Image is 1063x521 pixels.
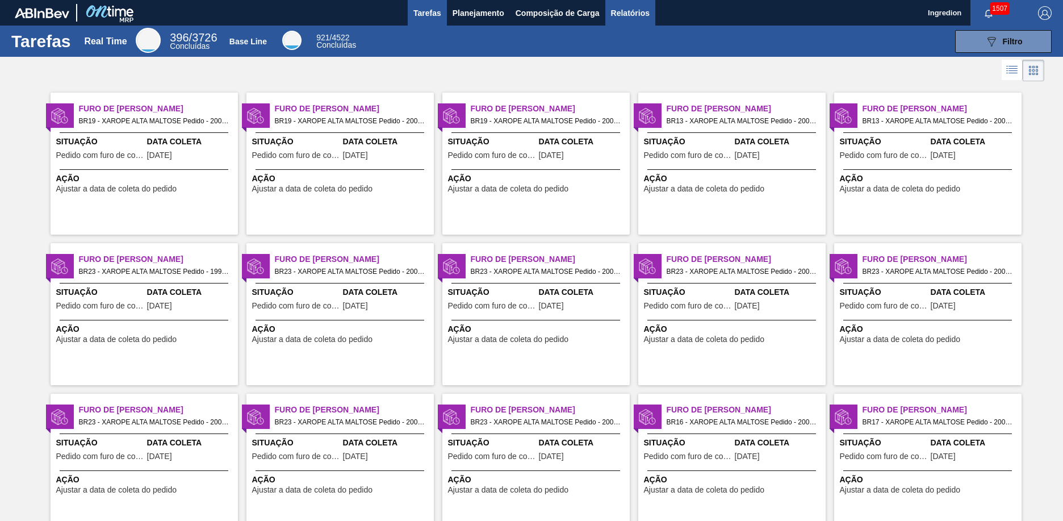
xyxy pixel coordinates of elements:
[539,286,627,298] span: Data Coleta
[275,416,425,428] span: BR23 - XAROPE ALTA MALTOSE Pedido - 2005414
[639,107,656,124] img: status
[252,437,340,449] span: Situação
[252,286,340,298] span: Situação
[644,136,732,148] span: Situação
[931,437,1019,449] span: Data Coleta
[735,136,823,148] span: Data Coleta
[79,416,229,428] span: BR23 - XAROPE ALTA MALTOSE Pedido - 2005413
[667,115,817,127] span: BR13 - XAROPE ALTA MALTOSE Pedido - 2002828
[56,286,144,298] span: Situação
[863,253,1022,265] span: Furo de Coleta
[282,31,302,50] div: Base Line
[247,409,264,426] img: status
[147,136,235,148] span: Data Coleta
[56,302,144,310] span: Pedido com furo de coleta
[79,103,238,115] span: Furo de Coleta
[448,151,536,160] span: Pedido com furo de coleta
[931,286,1019,298] span: Data Coleta
[51,258,68,275] img: status
[471,103,630,115] span: Furo de Coleta
[735,302,760,310] span: 10/08/2025
[56,136,144,148] span: Situação
[56,437,144,449] span: Situação
[252,151,340,160] span: Pedido com furo de coleta
[448,323,627,335] span: Ação
[990,2,1010,15] span: 1507
[79,404,238,416] span: Furo de Coleta
[471,404,630,416] span: Furo de Coleta
[735,151,760,160] span: 06/08/2025
[835,409,852,426] img: status
[840,335,961,344] span: Ajustar a data de coleta do pedido
[644,474,823,486] span: Ação
[840,323,1019,335] span: Ação
[343,136,431,148] span: Data Coleta
[15,8,69,18] img: TNhmsLtSVTkK8tSr43FrP2fwEKptu5GPRR3wAAAABJRU5ErkJggg==
[667,103,826,115] span: Furo de Coleta
[667,416,817,428] span: BR16 - XAROPE ALTA MALTOSE Pedido - 2003333
[611,6,650,20] span: Relatórios
[147,302,172,310] span: 05/08/2025
[835,258,852,275] img: status
[56,151,144,160] span: Pedido com furo de coleta
[229,37,267,46] div: Base Line
[252,452,340,461] span: Pedido com furo de coleta
[79,253,238,265] span: Furo de Coleta
[448,185,569,193] span: Ajustar a data de coleta do pedido
[735,437,823,449] span: Data Coleta
[147,437,235,449] span: Data Coleta
[443,258,460,275] img: status
[644,173,823,185] span: Ação
[275,103,434,115] span: Furo de Coleta
[448,335,569,344] span: Ajustar a data de coleta do pedido
[840,136,928,148] span: Situação
[644,437,732,449] span: Situação
[1038,6,1052,20] img: Logout
[56,486,177,494] span: Ajustar a data de coleta do pedido
[863,103,1022,115] span: Furo de Coleta
[147,286,235,298] span: Data Coleta
[11,35,71,48] h1: Tarefas
[252,335,373,344] span: Ajustar a data de coleta do pedido
[639,409,656,426] img: status
[863,115,1012,127] span: BR13 - XAROPE ALTA MALTOSE Pedido - 2002837
[539,302,564,310] span: 10/08/2025
[316,34,356,49] div: Base Line
[840,151,928,160] span: Pedido com furo de coleta
[56,185,177,193] span: Ajustar a data de coleta do pedido
[275,115,425,127] span: BR19 - XAROPE ALTA MALTOSE Pedido - 2001136
[644,151,732,160] span: Pedido com furo de coleta
[443,409,460,426] img: status
[51,409,68,426] img: status
[931,136,1019,148] span: Data Coleta
[516,6,600,20] span: Composição de Carga
[735,286,823,298] span: Data Coleta
[343,151,368,160] span: 10/08/2025
[644,323,823,335] span: Ação
[252,136,340,148] span: Situação
[955,30,1052,53] button: Filtro
[539,437,627,449] span: Data Coleta
[275,404,434,416] span: Furo de Coleta
[931,151,956,160] span: 10/08/2025
[970,5,1007,21] button: Notificações
[84,36,127,47] div: Real Time
[252,185,373,193] span: Ajustar a data de coleta do pedido
[539,136,627,148] span: Data Coleta
[840,286,928,298] span: Situação
[840,173,1019,185] span: Ação
[471,115,621,127] span: BR19 - XAROPE ALTA MALTOSE Pedido - 2001137
[667,265,817,278] span: BR23 - XAROPE ALTA MALTOSE Pedido - 2005984
[931,302,956,310] span: 10/08/2025
[471,253,630,265] span: Furo de Coleta
[644,286,732,298] span: Situação
[840,185,961,193] span: Ajustar a data de coleta do pedido
[275,265,425,278] span: BR23 - XAROPE ALTA MALTOSE Pedido - 2005415
[56,452,144,461] span: Pedido com furo de coleta
[644,452,732,461] span: Pedido com furo de coleta
[835,107,852,124] img: status
[1002,60,1023,81] div: Visão em Lista
[644,185,765,193] span: Ajustar a data de coleta do pedido
[343,452,368,461] span: 09/08/2025
[79,265,229,278] span: BR23 - XAROPE ALTA MALTOSE Pedido - 1997682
